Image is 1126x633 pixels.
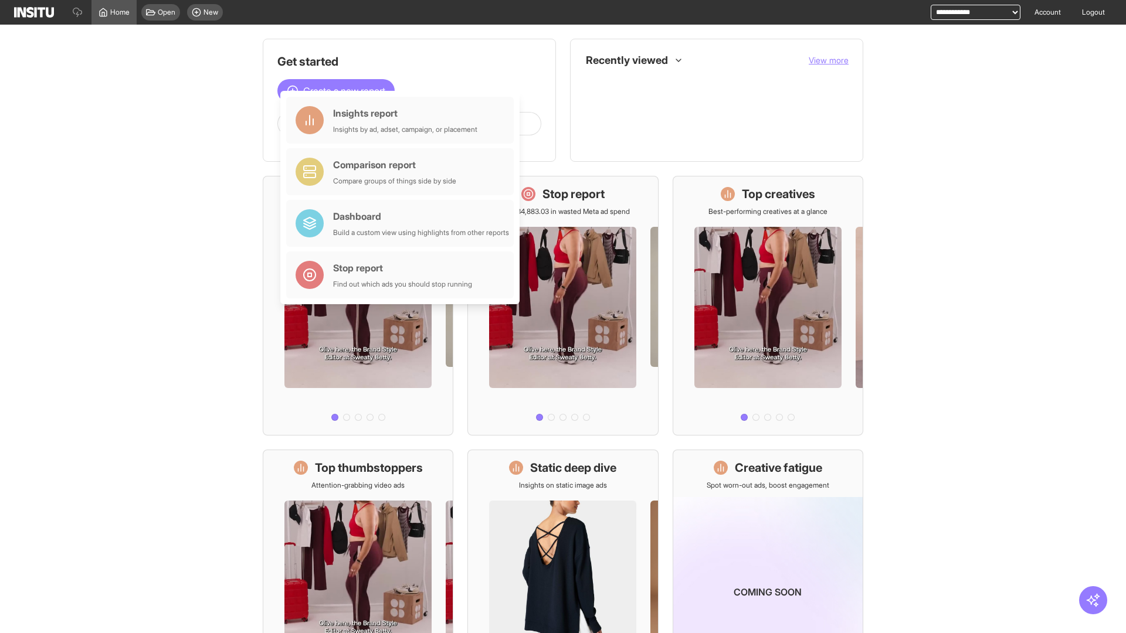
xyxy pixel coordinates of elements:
[333,125,477,134] div: Insights by ad, adset, campaign, or placement
[311,481,405,490] p: Attention-grabbing video ads
[333,261,472,275] div: Stop report
[673,176,863,435] a: Top creativesBest-performing creatives at a glance
[110,8,130,17] span: Home
[809,55,849,65] span: View more
[277,79,395,103] button: Create a new report
[809,55,849,66] button: View more
[277,53,541,70] h1: Get started
[303,84,385,98] span: Create a new report
[14,7,54,18] img: Logo
[333,106,477,120] div: Insights report
[530,460,616,476] h1: Static deep dive
[315,460,423,476] h1: Top thumbstoppers
[333,280,472,289] div: Find out which ads you should stop running
[333,176,456,186] div: Compare groups of things side by side
[333,228,509,237] div: Build a custom view using highlights from other reports
[158,8,175,17] span: Open
[708,207,827,216] p: Best-performing creatives at a glance
[519,481,607,490] p: Insights on static image ads
[204,8,218,17] span: New
[496,207,630,216] p: Save £34,883.03 in wasted Meta ad spend
[467,176,658,435] a: Stop reportSave £34,883.03 in wasted Meta ad spend
[542,186,605,202] h1: Stop report
[263,176,453,435] a: What's live nowSee all active ads instantly
[742,186,815,202] h1: Top creatives
[333,158,456,172] div: Comparison report
[333,209,509,223] div: Dashboard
